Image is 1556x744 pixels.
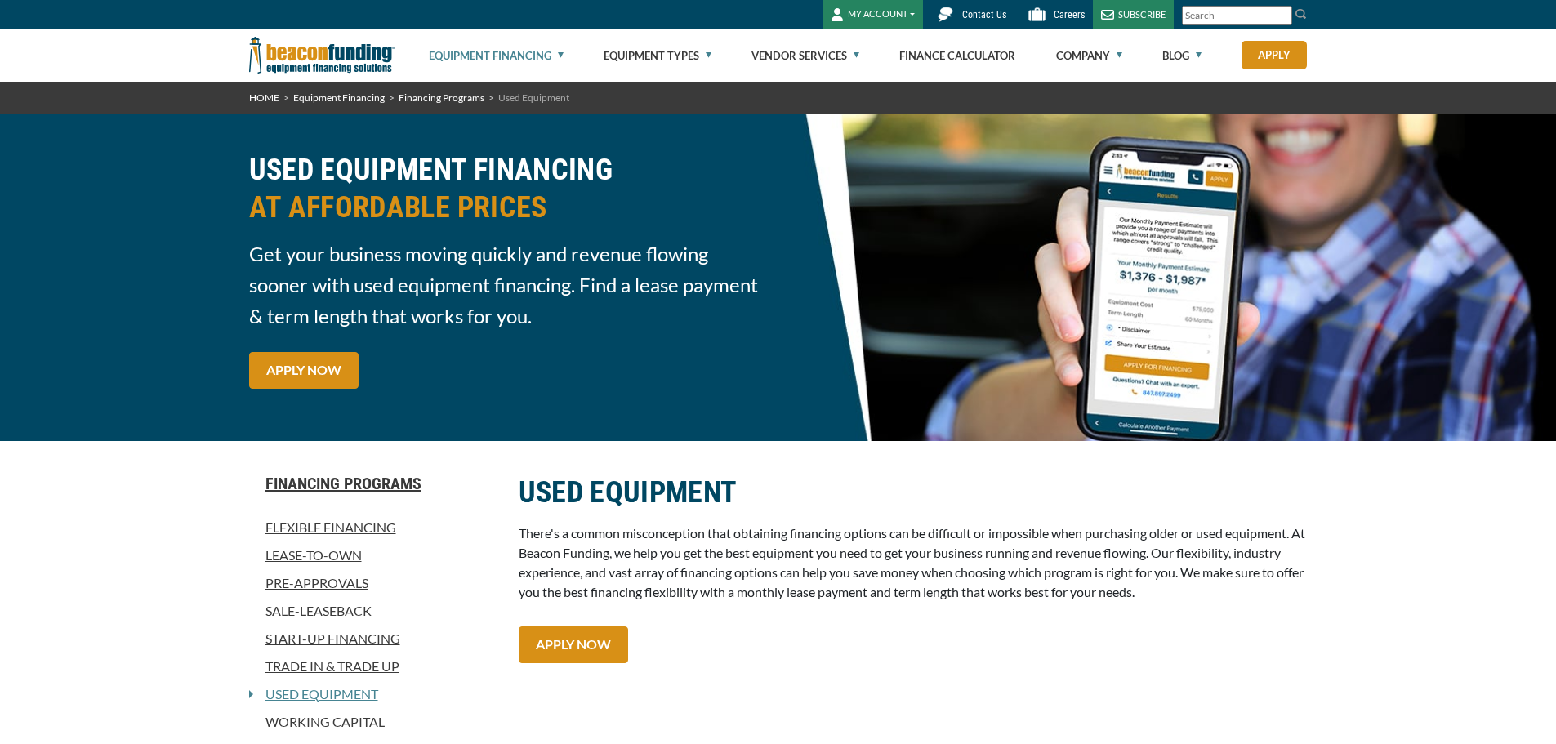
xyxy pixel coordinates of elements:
[751,29,859,82] a: Vendor Services
[1242,41,1307,69] a: Apply
[1275,9,1288,22] a: Clear search text
[249,712,499,732] a: Working Capital
[519,626,628,663] a: APPLY NOW
[519,474,1308,511] h2: USED EQUIPMENT
[249,91,279,104] a: HOME
[1054,9,1085,20] span: Careers
[1056,29,1122,82] a: Company
[604,29,711,82] a: Equipment Types
[1182,6,1292,25] input: Search
[249,629,499,648] a: Start-Up Financing
[249,189,769,226] span: AT AFFORDABLE PRICES
[899,29,1015,82] a: Finance Calculator
[249,518,499,537] a: Flexible Financing
[249,657,499,676] a: Trade In & Trade Up
[249,238,769,332] span: Get your business moving quickly and revenue flowing sooner with used equipment financing. Find a...
[399,91,484,104] a: Financing Programs
[429,29,564,82] a: Equipment Financing
[249,573,499,593] a: Pre-approvals
[293,91,385,104] a: Equipment Financing
[962,9,1006,20] span: Contact Us
[249,29,395,82] img: Beacon Funding Corporation logo
[249,352,359,389] a: APPLY NOW
[249,546,499,565] a: Lease-To-Own
[249,601,499,621] a: Sale-Leaseback
[249,474,499,493] a: Financing Programs
[1162,29,1202,82] a: Blog
[498,91,569,104] span: Used Equipment
[253,684,378,704] a: Used Equipment
[1295,7,1308,20] img: Search
[519,523,1308,602] p: There's a common misconception that obtaining financing options can be difficult or impossible wh...
[249,151,769,226] h2: USED EQUIPMENT FINANCING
